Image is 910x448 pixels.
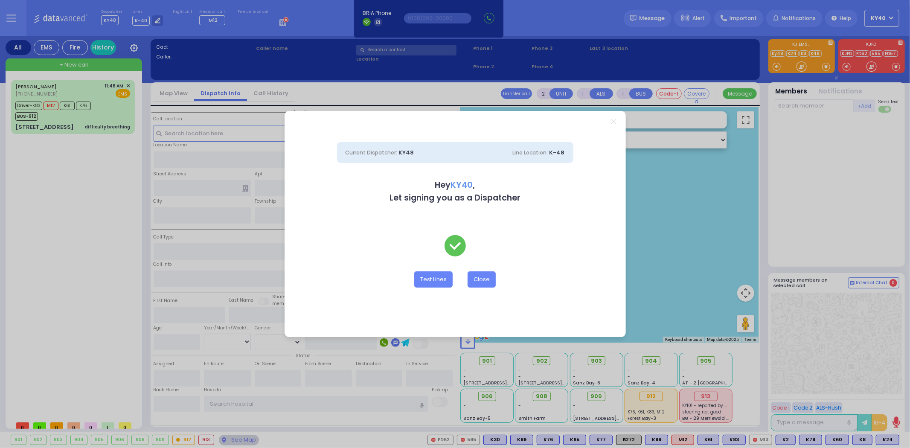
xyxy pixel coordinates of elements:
img: check-green.svg [445,235,466,256]
a: Close [611,119,616,124]
button: Test Lines [414,271,453,288]
b: Hey , [435,179,475,191]
span: KY48 [399,148,414,157]
span: Line Location: [513,149,548,156]
span: Current Dispatcher: [346,149,398,156]
button: Close [468,271,496,288]
span: KY40 [451,179,473,191]
b: Let signing you as a Dispatcher [390,192,520,204]
span: K-48 [549,148,565,157]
